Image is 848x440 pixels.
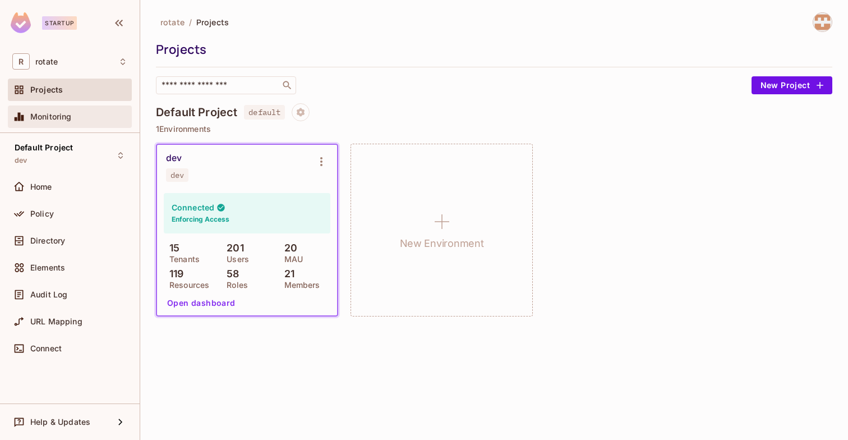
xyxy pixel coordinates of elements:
div: Startup [42,16,77,30]
span: Policy [30,209,54,218]
button: New Project [752,76,832,94]
span: rotate [160,17,185,27]
p: 21 [279,268,294,279]
p: Members [279,281,320,290]
span: Help & Updates [30,418,90,427]
p: 119 [164,268,184,279]
span: Default Project [15,143,73,152]
h6: Enforcing Access [172,214,229,224]
h4: Default Project [156,106,237,119]
p: Users [221,255,249,264]
p: MAU [279,255,303,264]
span: Monitoring [30,112,72,121]
p: Resources [164,281,209,290]
span: dev [15,156,27,165]
span: Workspace: rotate [35,57,58,66]
p: Tenants [164,255,200,264]
span: Audit Log [30,290,67,299]
div: dev [170,171,184,180]
div: Projects [156,41,827,58]
img: harith@letsrotate.com [813,13,832,31]
li: / [189,17,192,27]
p: Roles [221,281,248,290]
h4: Connected [172,202,214,213]
p: 58 [221,268,239,279]
span: Directory [30,236,65,245]
span: Projects [196,17,229,27]
button: Environment settings [310,150,333,173]
span: Home [30,182,52,191]
div: dev [166,153,182,164]
span: R [12,53,30,70]
img: SReyMgAAAABJRU5ErkJggg== [11,12,31,33]
span: Project settings [292,109,310,120]
p: 201 [221,242,244,254]
button: Open dashboard [163,294,240,312]
span: default [244,105,285,120]
p: 20 [279,242,297,254]
p: 15 [164,242,179,254]
span: Connect [30,344,62,353]
h1: New Environment [400,235,484,252]
span: URL Mapping [30,317,82,326]
p: 1 Environments [156,125,832,134]
span: Elements [30,263,65,272]
span: Projects [30,85,63,94]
